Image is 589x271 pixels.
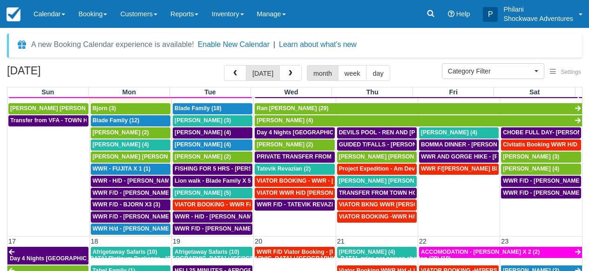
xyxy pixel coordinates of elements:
span: Thu [366,88,378,96]
span: WWR - FUJITA X 1 (1) [93,165,150,172]
button: day [366,65,390,81]
span: VIATOR BOOKING - WWR - [PERSON_NAME] 2 (2) [257,178,393,184]
a: TRANSFER FROM TOWN HOTELS TO VFA - [PERSON_NAME] [PERSON_NAME] X2 (2) [337,188,417,199]
a: WWR F/D - [PERSON_NAME] X 4 (4) [501,188,581,199]
a: WWR F/D Viator Booking - [PERSON_NAME] X1 (1) [255,247,334,258]
span: [PERSON_NAME] (5) [175,190,231,196]
span: Sun [41,88,54,96]
a: Day 4 Nights [GEOGRAPHIC_DATA] Platinum Packages - [GEOGRAPHIC_DATA] / [GEOGRAPHIC_DATA] / [GEOGR... [7,247,88,264]
i: Help [448,11,454,17]
span: Afrigetaway Safaris (10) [93,249,157,255]
span: WWR F/D - [PERSON_NAME] X3 (3) [175,225,270,232]
span: 21 [336,238,345,245]
a: [PERSON_NAME] (4) [419,127,499,139]
a: Civitatis Booking WWR H/D - [PERSON_NAME] [PERSON_NAME] X4 (4) [501,139,581,151]
a: [PERSON_NAME] (3) [501,152,581,163]
a: [PERSON_NAME] [PERSON_NAME] (5) [91,152,170,163]
span: Mon [122,88,136,96]
span: Tatevik Revazian (2) [257,165,311,172]
span: [PERSON_NAME] [PERSON_NAME] (4) [339,178,445,184]
a: VIATOR BKNG WWR [PERSON_NAME] 2 (1) [337,199,417,211]
a: WWR - H/D - [PERSON_NAME] X 4 (4) [91,176,170,187]
span: 22 [418,238,427,245]
span: ACCOMODATION - [PERSON_NAME] X 2 (2) [421,249,540,255]
a: WWR F/D - [PERSON_NAME] X3 (3) [173,224,252,235]
span: 17 [7,238,17,245]
a: [PERSON_NAME] (4) [173,127,252,139]
a: [PERSON_NAME] (2) [255,139,334,151]
a: VIATOR BOOKING -WWR H/D - [PERSON_NAME] X1 (1) [337,212,417,223]
span: WWR - H/D - [PERSON_NAME] X5 (5) [175,213,274,220]
span: [PERSON_NAME] (4) [503,165,559,172]
span: [PERSON_NAME] (4) [93,141,149,148]
a: [PERSON_NAME] (4) [255,115,582,126]
span: Tue [204,88,216,96]
span: VIATOR WWR H/D [PERSON_NAME] 1 (1) [257,190,368,196]
span: WWR F/D - [PERSON_NAME] X 2 (2) [93,213,190,220]
a: PRIVATE TRANSFER FROM VFA -V FSL - [PERSON_NAME] AND [PERSON_NAME] X4 (4) [255,152,334,163]
a: [PERSON_NAME] (5) [173,188,252,199]
button: month [307,65,339,81]
button: Settings [544,66,587,79]
a: WWR F/D - TATEVIK REVAZIAN X2 (2) [255,199,334,211]
a: Blade Family (12) [91,115,170,126]
span: Day 4 Nights [GEOGRAPHIC_DATA] Platinum Packages - [GEOGRAPHIC_DATA] / [GEOGRAPHIC_DATA] / [GEOGR... [10,255,451,262]
a: [PERSON_NAME] (4) [501,164,581,175]
button: Enable New Calendar [198,40,270,49]
a: Afrigetaway Safaris (10) [173,247,252,258]
span: [PERSON_NAME] (4) [339,249,395,255]
a: Tatevik Revazian (2) [255,164,334,175]
span: 18 [90,238,99,245]
span: WWR F/D - BJORN X3 (3) [93,201,160,208]
span: [PERSON_NAME] (4) [175,141,231,148]
span: WWR - H/D - [PERSON_NAME] X 4 (4) [93,178,194,184]
span: Wed [284,88,298,96]
span: | [273,40,275,48]
span: Category Filter [448,66,532,76]
a: Day 4 Nights [GEOGRAPHIC_DATA] Platinum Packages - [GEOGRAPHIC_DATA] / [GEOGRAPHIC_DATA] / [GEOGR... [255,127,334,139]
a: [PERSON_NAME] (2) [173,152,252,163]
span: Bjorn (3) [93,105,116,112]
span: 20 [254,238,263,245]
span: GUIDED T/FALLS - [PERSON_NAME] AND [PERSON_NAME] X4 (4) [339,141,519,148]
p: Philani [503,5,573,14]
span: WWR F/D - TATEVIK REVAZIAN X2 (2) [257,201,358,208]
img: checkfront-main-nav-mini-logo.png [7,7,20,21]
a: [PERSON_NAME] [PERSON_NAME] (2) [8,103,88,114]
a: WWR F/D - BJORN X3 (3) [91,199,170,211]
a: Project Expedition - Am Devils Pool- [PERSON_NAME] X 2 (2) [337,164,417,175]
a: ACCOMODATION - [PERSON_NAME] X 2 (2) [419,247,582,258]
span: [PERSON_NAME] [PERSON_NAME] (5) [93,153,198,160]
span: Blade Family (12) [93,117,140,124]
a: WWR H/d - [PERSON_NAME] X 2 (2) [91,224,170,235]
a: [PERSON_NAME] [PERSON_NAME] (2) [337,152,417,163]
span: [PERSON_NAME] (2) [175,153,231,160]
span: Ran [PERSON_NAME] (29) [257,105,328,112]
button: Category Filter [442,63,544,79]
a: [PERSON_NAME] (4) [91,139,170,151]
a: Ran [PERSON_NAME] (29) [255,103,582,114]
span: FISHING FOR 5 HRS - [PERSON_NAME] X 2 (2) [175,165,301,172]
a: [PERSON_NAME] (4) [173,139,252,151]
a: FISHING FOR 5 HRS - [PERSON_NAME] X 2 (2) [173,164,252,175]
span: VIATOR BOOKING -WWR H/D - [PERSON_NAME] X1 (1) [339,213,488,220]
span: Settings [561,69,581,75]
div: P [483,7,498,22]
span: DEVILS POOL - REN AND [PERSON_NAME] X4 (4) [339,129,474,136]
p: Shockwave Adventures [503,14,573,23]
button: [DATE] [246,65,280,81]
span: Transfer from VFA - TOWN HOTELS - [PERSON_NAME] [PERSON_NAME] X 2 (1) [10,117,227,124]
a: [PERSON_NAME] [PERSON_NAME] (4) [337,176,417,187]
span: Sat [529,88,540,96]
a: WWR - FUJITA X 1 (1) [91,164,170,175]
a: Lion walk - Blade Family X 5 (5) [173,176,252,187]
span: WWR F/D - [PERSON_NAME] [PERSON_NAME] X1 (1) [93,190,237,196]
a: [PERSON_NAME] (4) [337,247,417,258]
a: WWR F/D - [PERSON_NAME] X 2 (2) [91,212,170,223]
span: Fri [449,88,458,96]
a: BOMMA DINNER - [PERSON_NAME] AND [PERSON_NAME] X4 (4) [419,139,499,151]
a: WWR - H/D - [PERSON_NAME] X5 (5) [173,212,252,223]
a: DEVILS POOL - REN AND [PERSON_NAME] X4 (4) [337,127,417,139]
span: VIATOR BOOKING - WWR F/D- [PERSON_NAME] 2 (2) [175,201,320,208]
button: week [338,65,367,81]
